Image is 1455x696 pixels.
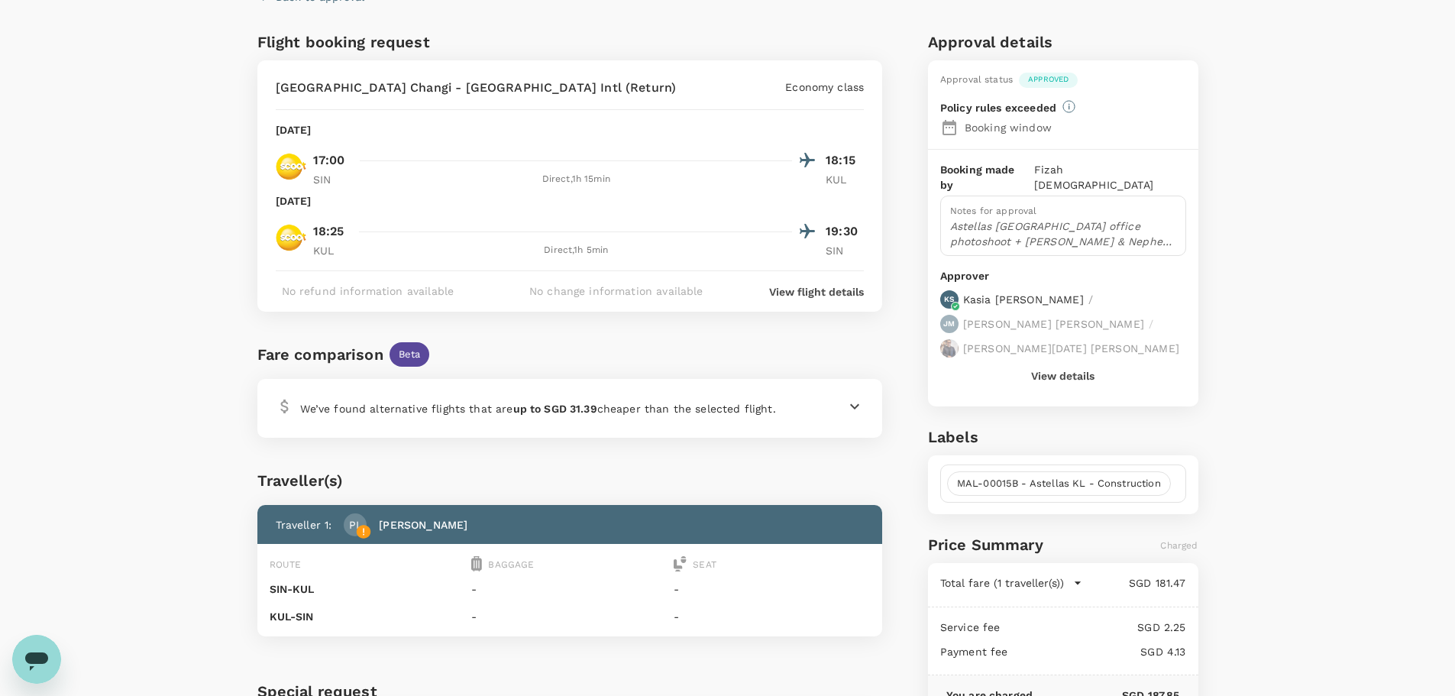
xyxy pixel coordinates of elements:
b: up to SGD 31.39 [513,403,597,415]
p: Booking window [965,120,1186,135]
div: Approval status [940,73,1013,88]
img: TR [276,151,306,182]
h6: Approval details [928,30,1198,54]
span: MAL-00015B - Astellas KL - Construction [948,477,1170,491]
p: Payment fee [940,644,1008,659]
img: baggage-icon [471,556,482,571]
p: JM [943,319,955,329]
button: View flight details [769,284,864,299]
p: SIN [313,172,351,187]
span: Beta [390,348,430,362]
button: View details [1031,370,1094,382]
p: - [674,609,870,624]
p: Economy class [785,79,864,95]
span: Approved [1019,74,1078,85]
span: Route [270,559,302,570]
p: [PERSON_NAME][DATE] [PERSON_NAME] [963,341,1179,356]
p: Booking made by [940,162,1034,193]
p: No refund information available [282,283,454,299]
p: 18:15 [826,151,864,170]
span: Seat [693,559,716,570]
p: [PERSON_NAME] [379,517,467,533]
p: KUL [313,243,351,258]
span: Charged [1160,540,1198,551]
img: seat-icon [674,556,687,571]
p: 17:00 [313,151,345,170]
p: Astellas [GEOGRAPHIC_DATA] office photoshoot + [PERSON_NAME] & Nephew site visit. [950,219,1176,249]
h6: Flight booking request [257,30,567,54]
p: Policy rules exceeded [940,100,1056,115]
p: SGD 4.13 [1008,644,1186,659]
p: [PERSON_NAME] [PERSON_NAME] [963,316,1144,332]
img: avatar-66beb14e4999c.jpeg [940,339,959,358]
div: Direct , 1h 15min [361,172,793,187]
p: Kasia [PERSON_NAME] [963,292,1084,307]
p: KS [944,294,954,305]
p: We’ve found alternative flights that are cheaper than the selected flight. [300,401,776,416]
p: No change information available [529,283,703,299]
p: Service fee [940,620,1001,635]
span: Notes for approval [950,206,1037,216]
iframe: Button to launch messaging window [12,635,61,684]
p: Approver [940,268,1186,284]
p: - [471,581,668,597]
p: [DATE] [276,122,312,138]
p: - [471,609,668,624]
p: / [1088,292,1093,307]
p: KUL - SIN [270,609,466,624]
div: Traveller(s) [257,468,883,493]
p: SGD 2.25 [1001,620,1186,635]
img: TR [276,222,306,253]
p: Fizah [DEMOGRAPHIC_DATA] [1034,162,1185,193]
h6: Price Summary [928,533,1043,557]
p: / [1149,316,1153,332]
p: PL [349,517,362,533]
span: Baggage [488,559,534,570]
div: Fare comparison [257,342,383,367]
h6: Labels [928,425,1198,449]
p: KUL [826,172,864,187]
p: [GEOGRAPHIC_DATA] Changi - [GEOGRAPHIC_DATA] Intl (Return) [276,79,677,97]
p: 19:30 [826,222,864,241]
div: Direct , 1h 5min [361,243,793,258]
p: SIN - KUL [270,581,466,597]
p: - [674,581,870,597]
p: 18:25 [313,222,344,241]
p: [DATE] [276,193,312,209]
p: SIN [826,243,864,258]
p: Total fare (1 traveller(s)) [940,575,1064,591]
p: SGD 181.47 [1082,575,1186,591]
p: Traveller 1 : [276,517,332,533]
button: Total fare (1 traveller(s)) [940,575,1082,591]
